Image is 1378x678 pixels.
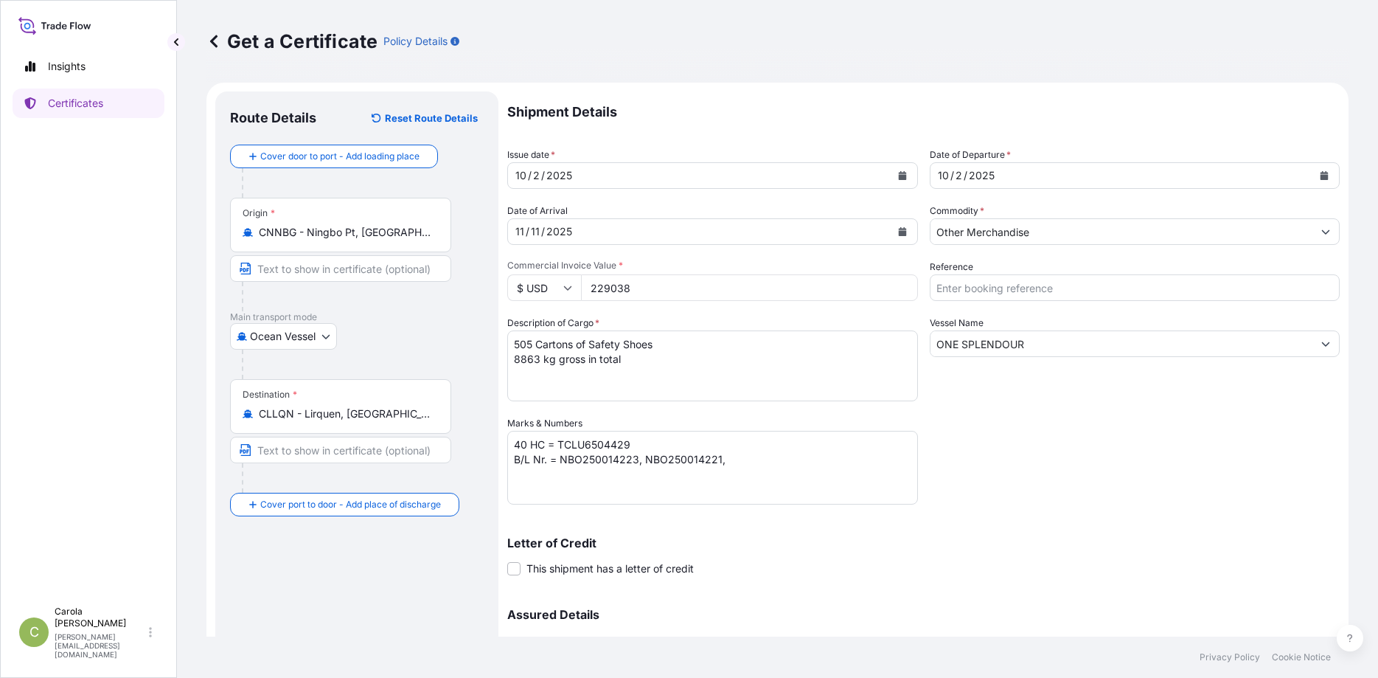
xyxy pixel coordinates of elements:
[507,316,599,331] label: Description of Cargo
[206,30,377,53] p: Get a Certificate
[260,497,441,512] span: Cover port to door - Add place of discharge
[930,316,984,331] label: Vessel Name
[930,260,973,274] label: Reference
[507,416,582,431] label: Marks & Numbers
[950,167,954,184] div: /
[930,218,1313,245] input: Type to search commodity
[891,164,914,187] button: Calendar
[230,493,459,516] button: Cover port to door - Add place of discharge
[507,148,555,162] span: Issue date
[1312,218,1339,245] button: Show suggestions
[936,167,950,184] div: month,
[230,109,316,127] p: Route Details
[230,311,484,323] p: Main transport mode
[581,274,918,301] input: Enter amount
[930,148,1011,162] span: Date of Departure
[13,52,164,81] a: Insights
[48,96,103,111] p: Certificates
[1312,331,1339,357] button: Show suggestions
[259,225,433,240] input: Origin
[930,274,1340,301] input: Enter booking reference
[528,167,532,184] div: /
[930,204,984,218] label: Commodity
[1312,164,1336,187] button: Calendar
[385,111,478,125] p: Reset Route Details
[230,323,337,350] button: Select transport
[48,59,86,74] p: Insights
[383,34,448,49] p: Policy Details
[891,220,914,243] button: Calendar
[230,255,451,282] input: Text to appear on certificate
[364,106,484,130] button: Reset Route Details
[930,331,1313,357] input: Type to search vessel name or IMO
[545,167,574,184] div: year,
[55,632,146,659] p: [PERSON_NAME][EMAIL_ADDRESS][DOMAIN_NAME]
[230,145,438,168] button: Cover door to port - Add loading place
[526,223,529,241] div: /
[507,204,568,218] span: Date of Arrival
[259,407,433,421] input: Destination
[507,537,1340,549] p: Letter of Credit
[243,389,297,401] div: Destination
[1200,651,1260,663] a: Privacy Policy
[260,149,420,164] span: Cover door to port - Add loading place
[507,91,1340,133] p: Shipment Details
[13,89,164,118] a: Certificates
[967,167,996,184] div: year,
[1272,651,1331,663] a: Cookie Notice
[243,207,275,219] div: Origin
[526,561,694,576] span: This shipment has a letter of credit
[507,609,1340,620] p: Assured Details
[29,625,39,640] span: C
[250,329,316,344] span: Ocean Vessel
[954,167,964,184] div: day,
[529,223,541,241] div: day,
[514,223,526,241] div: month,
[541,167,545,184] div: /
[545,223,574,241] div: year,
[514,167,528,184] div: month,
[507,260,918,271] span: Commercial Invoice Value
[230,437,451,463] input: Text to appear on certificate
[55,606,146,629] p: Carola [PERSON_NAME]
[532,167,541,184] div: day,
[541,223,545,241] div: /
[964,167,967,184] div: /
